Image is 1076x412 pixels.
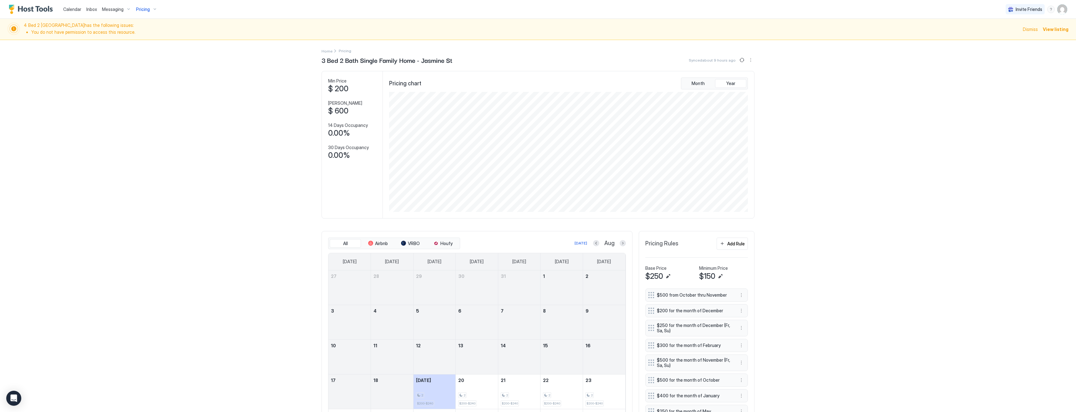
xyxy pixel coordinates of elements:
span: Inbox [86,7,97,12]
a: Host Tools Logo [9,5,56,14]
span: Home [322,49,332,53]
span: $200-$240 [544,401,560,405]
a: July 31, 2025 [498,270,541,282]
button: Houfy [427,239,459,248]
div: menu [738,324,745,332]
div: menu [738,376,745,384]
td: August 5, 2025 [413,305,456,339]
span: 11 [373,343,377,348]
button: Previous month [593,240,599,246]
a: August 16, 2025 [583,340,625,351]
button: More options [738,359,745,366]
div: menu [738,307,745,314]
div: menu [738,291,745,299]
span: $250 for the month of December (Fr, Sa, Su) [657,323,731,334]
button: VRBO [395,239,426,248]
span: 2 [586,274,588,279]
td: August 19, 2025 [413,374,456,409]
td: August 16, 2025 [583,339,625,374]
td: August 15, 2025 [541,339,583,374]
span: 30 [458,274,464,279]
td: August 3, 2025 [328,305,371,339]
a: August 20, 2025 [456,374,498,386]
a: August 10, 2025 [328,340,371,351]
td: August 13, 2025 [456,339,498,374]
span: $ 200 [328,84,348,93]
a: August 13, 2025 [456,340,498,351]
span: $500 from October thru November [657,292,731,298]
td: August 17, 2025 [328,374,371,409]
a: August 1, 2025 [541,270,583,282]
span: $ 600 [328,106,348,116]
span: 28 [373,274,379,279]
td: August 20, 2025 [456,374,498,409]
span: Min Price [328,78,347,84]
td: August 10, 2025 [328,339,371,374]
div: menu [1047,6,1055,13]
a: Tuesday [421,253,448,270]
span: [DATE] [597,259,611,264]
a: July 29, 2025 [414,270,456,282]
button: Edit [664,273,672,280]
span: [DATE] [512,259,526,264]
td: August 11, 2025 [371,339,414,374]
span: 6 [458,308,461,314]
span: 30 Days Occupancy [328,145,369,150]
a: August 14, 2025 [498,340,541,351]
button: Airbnb [362,239,393,248]
span: Dismiss [1023,26,1038,33]
td: August 7, 2025 [498,305,541,339]
span: $300 for the month of February [657,343,731,348]
span: 2 [464,393,465,397]
span: 14 Days Occupancy [328,123,368,128]
a: Friday [549,253,575,270]
a: Wednesday [464,253,490,270]
td: July 27, 2025 [328,270,371,305]
span: 15 [543,343,548,348]
td: August 9, 2025 [583,305,625,339]
button: Month [683,79,714,88]
td: July 28, 2025 [371,270,414,305]
div: menu [738,392,745,399]
div: tab-group [681,78,748,89]
div: Breadcrumb [322,48,332,54]
span: 17 [331,378,336,383]
span: 21 [501,378,505,383]
span: [DATE] [385,259,399,264]
div: menu [747,56,754,64]
span: Pricing Rules [645,240,678,247]
span: 2 [421,393,423,397]
span: $400 for the month of January [657,393,731,399]
button: Next month [620,240,626,246]
button: More options [738,342,745,349]
span: 31 [501,274,506,279]
span: 2 [548,393,550,397]
a: August 9, 2025 [583,305,625,317]
button: [DATE] [574,239,588,247]
a: August 8, 2025 [541,305,583,317]
a: Thursday [506,253,532,270]
button: More options [738,392,745,399]
button: More options [738,291,745,299]
a: August 18, 2025 [371,374,413,386]
span: [DATE] [470,259,484,264]
a: July 28, 2025 [371,270,413,282]
td: August 14, 2025 [498,339,541,374]
td: August 22, 2025 [541,374,583,409]
span: $200-$240 [417,401,433,405]
div: tab-group [328,238,460,249]
a: Sunday [337,253,363,270]
button: More options [738,376,745,384]
span: Airbnb [375,241,388,246]
div: View listing [1043,26,1068,33]
span: Pricing [136,7,150,12]
span: 7 [501,308,504,314]
button: More options [738,307,745,314]
a: August 11, 2025 [371,340,413,351]
span: 23 [586,378,591,383]
span: Minimum Price [699,265,728,271]
span: Aug [604,240,615,247]
a: August 19, 2025 [414,374,456,386]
